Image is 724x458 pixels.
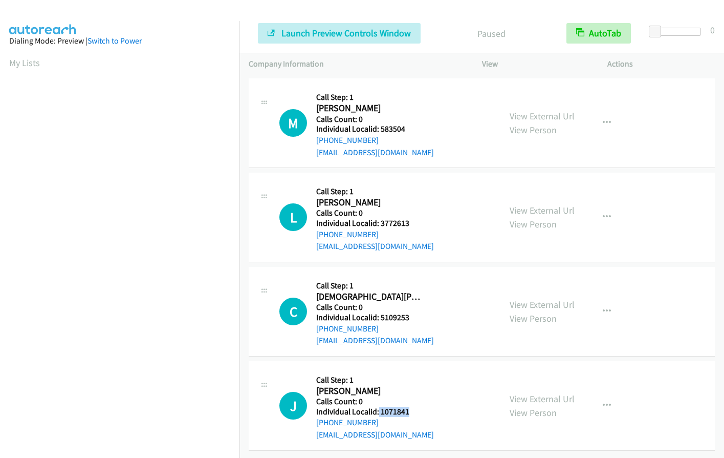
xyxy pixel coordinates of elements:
[510,218,557,230] a: View Person
[510,110,575,122] a: View External Url
[316,302,434,313] h5: Calls Count: 0
[279,392,307,420] h1: J
[279,109,307,137] div: The call is yet to be attempted
[316,208,434,218] h5: Calls Count: 0
[9,35,230,47] div: Dialing Mode: Preview |
[279,203,307,231] div: The call is yet to be attempted
[279,109,307,137] h1: M
[316,218,434,228] h5: Individual Localid: 3772613
[279,203,307,231] h1: L
[316,186,434,197] h5: Call Step: 1
[279,392,307,420] div: The call is yet to be attempted
[510,124,557,136] a: View Person
[510,393,575,405] a: View External Url
[316,313,434,323] h5: Individual Localid: 5109253
[279,298,307,325] div: The call is yet to be attempted
[316,407,434,417] h5: Individual Localid: 1071841
[316,385,421,397] h2: [PERSON_NAME]
[281,27,411,39] span: Launch Preview Controls Window
[316,336,434,345] a: [EMAIL_ADDRESS][DOMAIN_NAME]
[316,291,421,303] h2: [DEMOGRAPHIC_DATA][PERSON_NAME]
[9,57,40,69] a: My Lists
[316,375,434,385] h5: Call Step: 1
[316,324,379,334] a: [PHONE_NUMBER]
[316,397,434,407] h5: Calls Count: 0
[316,148,434,157] a: [EMAIL_ADDRESS][DOMAIN_NAME]
[316,418,379,427] a: [PHONE_NUMBER]
[482,58,589,70] p: View
[510,299,575,310] a: View External Url
[316,124,434,134] h5: Individual Localid: 583504
[87,36,142,46] a: Switch to Power
[654,28,701,36] div: Delay between calls (in seconds)
[434,27,548,40] p: Paused
[566,23,631,44] button: AutoTab
[316,197,421,209] h2: [PERSON_NAME]
[316,135,379,145] a: [PHONE_NUMBER]
[316,102,421,114] h2: [PERSON_NAME]
[316,230,379,239] a: [PHONE_NUMBER]
[710,23,715,37] div: 0
[510,204,575,216] a: View External Url
[510,313,557,324] a: View Person
[258,23,421,44] button: Launch Preview Controls Window
[316,430,434,440] a: [EMAIL_ADDRESS][DOMAIN_NAME]
[316,241,434,251] a: [EMAIL_ADDRESS][DOMAIN_NAME]
[316,114,434,124] h5: Calls Count: 0
[316,281,434,291] h5: Call Step: 1
[607,58,715,70] p: Actions
[316,92,434,102] h5: Call Step: 1
[279,298,307,325] h1: C
[249,58,464,70] p: Company Information
[510,407,557,419] a: View Person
